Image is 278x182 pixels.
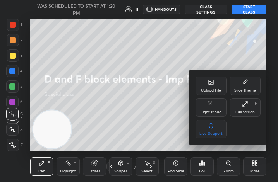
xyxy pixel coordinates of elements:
div: Upload File [201,88,221,92]
div: Full screen [235,110,255,114]
div: Live Support [199,132,223,136]
div: F [255,102,257,105]
div: Slide theme [234,88,256,92]
div: Light Mode [201,110,221,114]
